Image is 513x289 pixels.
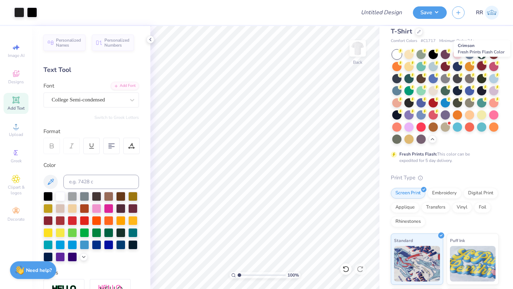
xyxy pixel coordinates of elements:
span: 100 % [287,272,299,278]
label: Font [43,82,54,90]
span: Decorate [7,216,25,222]
div: Text Tool [43,65,139,75]
div: This color can be expedited for 5 day delivery. [399,151,487,164]
img: Puff Ink [450,246,496,282]
div: Applique [391,202,419,213]
span: Designs [8,79,24,85]
img: Rachel Rothman [485,6,499,20]
div: Crimson [454,41,511,57]
span: Comfort Colors [391,38,417,44]
input: Untitled Design [355,5,408,20]
span: Image AI [8,53,25,58]
span: # C1717 [421,38,436,44]
div: Foil [474,202,491,213]
div: Transfers [421,202,450,213]
div: Digital Print [463,188,498,199]
img: Standard [394,246,440,282]
div: Back [353,59,362,65]
div: Screen Print [391,188,425,199]
span: Minimum Order: 24 + [439,38,475,44]
div: Rhinestones [391,216,425,227]
button: Save [413,6,447,19]
span: Upload [9,132,23,137]
div: Styles [43,269,139,277]
span: Clipart & logos [4,184,28,196]
div: Format [43,127,140,136]
span: Puff Ink [450,237,465,244]
strong: Need help? [26,267,52,274]
span: Personalized Numbers [104,38,130,48]
div: Color [43,161,139,169]
a: RR [476,6,499,20]
span: Personalized Names [56,38,81,48]
span: Greek [11,158,22,164]
span: Standard [394,237,413,244]
div: Embroidery [427,188,461,199]
input: e.g. 7428 c [63,175,139,189]
button: Switch to Greek Letters [94,115,139,120]
strong: Fresh Prints Flash: [399,151,437,157]
span: Add Text [7,105,25,111]
div: Add Font [111,82,139,90]
img: Back [351,41,365,56]
span: RR [476,9,483,17]
div: Print Type [391,174,499,182]
div: Vinyl [452,202,472,213]
span: Fresh Prints Flash Color [458,49,504,55]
